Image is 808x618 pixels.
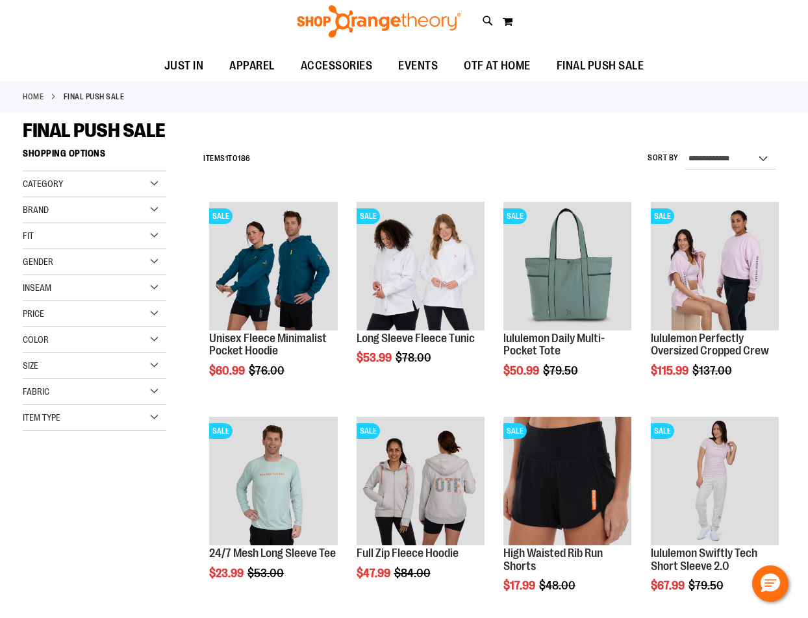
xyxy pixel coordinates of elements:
[209,567,246,580] span: $23.99
[249,364,286,377] span: $76.00
[209,423,233,439] span: SALE
[543,364,580,377] span: $79.50
[651,417,779,545] img: lululemon Swiftly Tech Short Sleeve 2.0
[752,565,789,602] button: Hello, have a question? Let’s chat.
[229,51,275,80] span: APPAREL
[503,547,603,573] a: High Waisted Rib Run Shorts
[209,202,337,330] img: Unisex Fleece Minimalist Pocket Hoodie
[357,208,380,224] span: SALE
[396,351,433,364] span: $78.00
[357,351,394,364] span: $53.99
[651,423,674,439] span: SALE
[225,154,229,163] span: 1
[503,364,541,377] span: $50.99
[23,256,53,267] span: Gender
[539,579,577,592] span: $48.00
[23,360,38,371] span: Size
[648,153,679,164] label: Sort By
[295,5,463,38] img: Shop Orangetheory
[23,334,49,345] span: Color
[23,230,34,241] span: Fit
[357,332,475,345] a: Long Sleeve Fleece Tunic
[350,410,491,612] div: product
[503,202,631,332] a: lululemon Daily Multi-Pocket ToteSALE
[503,208,527,224] span: SALE
[209,547,336,560] a: 24/7 Mesh Long Sleeve Tee
[451,51,544,81] a: OTF AT HOME
[394,567,433,580] span: $84.00
[503,332,605,358] a: lululemon Daily Multi-Pocket Tote
[23,91,44,103] a: Home
[357,567,392,580] span: $47.99
[288,51,386,81] a: ACCESSORIES
[209,202,337,332] a: Unisex Fleece Minimalist Pocket HoodieSALE
[651,332,769,358] a: lululemon Perfectly Oversized Cropped Crew
[651,202,779,330] img: lululemon Perfectly Oversized Cropped Crew
[357,547,459,560] a: Full Zip Fleece Hoodie
[651,364,690,377] span: $115.99
[216,51,288,81] a: APPAREL
[238,154,251,163] span: 186
[209,417,337,547] a: Main Image of 1457095SALE
[503,202,631,330] img: lululemon Daily Multi-Pocket Tote
[209,332,327,358] a: Unisex Fleece Minimalist Pocket Hoodie
[23,412,60,423] span: Item Type
[651,579,687,592] span: $67.99
[64,91,125,103] strong: FINAL PUSH SALE
[23,142,166,171] strong: Shopping Options
[203,149,251,169] h2: Items to
[651,547,757,573] a: lululemon Swiftly Tech Short Sleeve 2.0
[464,51,531,80] span: OTF AT HOME
[209,208,233,224] span: SALE
[23,179,63,189] span: Category
[203,410,344,612] div: product
[357,417,485,545] img: Main Image of 1457091
[23,386,49,397] span: Fabric
[151,51,217,81] a: JUST IN
[503,417,631,545] img: High Waisted Rib Run Shorts
[357,417,485,547] a: Main Image of 1457091SALE
[692,364,734,377] span: $137.00
[23,282,51,293] span: Inseam
[385,51,451,81] a: EVENTS
[651,202,779,332] a: lululemon Perfectly Oversized Cropped CrewSALE
[357,202,485,330] img: Product image for Fleece Long Sleeve
[503,423,527,439] span: SALE
[203,195,344,410] div: product
[350,195,491,397] div: product
[503,579,537,592] span: $17.99
[164,51,204,80] span: JUST IN
[644,195,785,410] div: product
[23,308,44,319] span: Price
[357,423,380,439] span: SALE
[544,51,657,80] a: FINAL PUSH SALE
[301,51,373,80] span: ACCESSORIES
[651,208,674,224] span: SALE
[209,364,247,377] span: $60.99
[209,417,337,545] img: Main Image of 1457095
[247,567,286,580] span: $53.00
[688,579,726,592] span: $79.50
[497,195,638,410] div: product
[398,51,438,80] span: EVENTS
[23,204,49,215] span: Brand
[651,417,779,547] a: lululemon Swiftly Tech Short Sleeve 2.0SALE
[357,202,485,332] a: Product image for Fleece Long SleeveSALE
[23,119,166,142] span: FINAL PUSH SALE
[503,417,631,547] a: High Waisted Rib Run ShortsSALE
[557,51,644,80] span: FINAL PUSH SALE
